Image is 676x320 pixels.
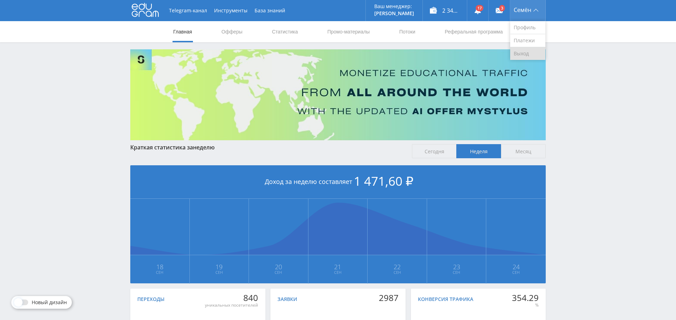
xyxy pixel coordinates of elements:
[427,264,486,270] span: 23
[309,264,367,270] span: 21
[487,270,545,275] span: Сен
[249,264,308,270] span: 20
[412,144,457,158] span: Сегодня
[32,300,67,305] span: Новый дизайн
[512,293,539,303] div: 354.29
[510,34,545,47] a: Платежи
[173,21,193,42] a: Главная
[205,302,258,308] div: уникальных посетителей
[368,270,426,275] span: Сен
[512,302,539,308] div: %
[221,21,243,42] a: Офферы
[130,49,546,140] img: Banner
[374,11,414,16] p: [PERSON_NAME]
[501,144,546,158] span: Месяц
[205,293,258,303] div: 840
[130,144,405,150] div: Краткая статистика за
[137,296,164,302] div: Переходы
[309,270,367,275] span: Сен
[277,296,297,302] div: Заявки
[249,270,308,275] span: Сен
[456,144,501,158] span: Неделя
[444,21,503,42] a: Реферальная программа
[193,143,215,151] span: неделю
[374,4,414,9] p: Ваш менеджер:
[368,264,426,270] span: 22
[327,21,370,42] a: Промо-материалы
[487,264,545,270] span: 24
[130,165,546,199] div: Доход за неделю составляет
[399,21,416,42] a: Потоки
[510,47,545,60] a: Выход
[514,7,531,13] span: Семён
[418,296,473,302] div: Конверсия трафика
[354,173,413,189] span: 1 471,60 ₽
[510,21,545,34] a: Профиль
[131,270,189,275] span: Сен
[190,270,249,275] span: Сен
[427,270,486,275] span: Сен
[131,264,189,270] span: 18
[190,264,249,270] span: 19
[271,21,299,42] a: Статистика
[379,293,399,303] div: 2987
